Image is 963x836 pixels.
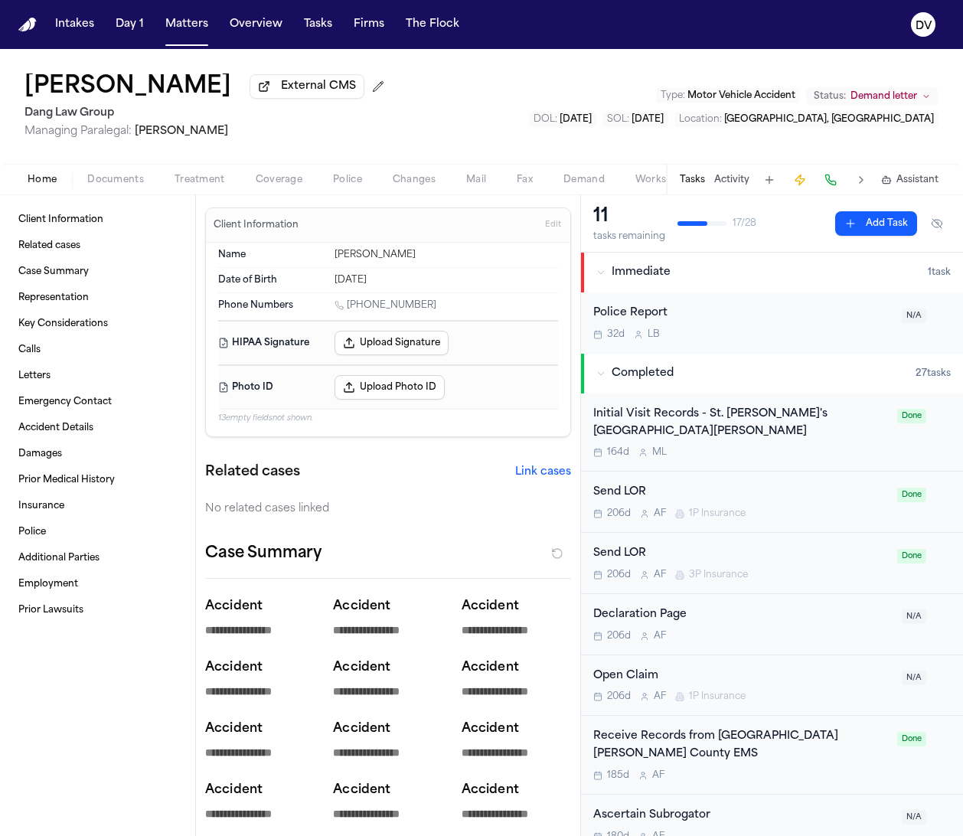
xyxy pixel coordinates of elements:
[12,338,183,362] a: Calls
[607,630,631,642] span: 206d
[593,406,888,441] div: Initial Visit Records - St. [PERSON_NAME]'s [GEOGRAPHIC_DATA][PERSON_NAME]
[529,112,596,127] button: Edit DOL: 2025-02-12
[12,416,183,440] a: Accident Details
[335,375,445,400] button: Upload Photo ID
[687,91,795,100] span: Motor Vehicle Accident
[689,508,746,520] span: 1P Insurance
[902,309,926,323] span: N/A
[733,217,756,230] span: 17 / 28
[462,658,571,677] p: Accident
[224,11,289,38] button: Overview
[218,413,558,424] p: 13 empty fields not shown.
[335,274,558,286] div: [DATE]
[18,18,37,32] a: Home
[28,174,57,186] span: Home
[902,810,926,825] span: N/A
[218,331,325,355] dt: HIPAA Signature
[607,446,629,459] span: 164d
[218,274,325,286] dt: Date of Birth
[581,394,963,472] div: Open task: Initial Visit Records - St. David's South Austin ER
[400,11,465,38] a: The Flock
[12,312,183,336] a: Key Considerations
[850,90,917,103] span: Demand letter
[12,572,183,596] a: Employment
[18,214,103,226] span: Client Information
[12,286,183,310] a: Representation
[12,233,183,258] a: Related cases
[211,219,302,231] h3: Client Information
[759,169,780,191] button: Add Task
[335,331,449,355] button: Upload Signature
[593,728,888,763] div: Receive Records from [GEOGRAPHIC_DATA][PERSON_NAME] County EMS
[607,508,631,520] span: 206d
[24,104,390,122] h2: Dang Law Group
[593,807,893,825] div: Ascertain Subrogator
[462,781,571,799] p: Accident
[218,299,293,312] span: Phone Numbers
[24,73,231,101] button: Edit matter name
[18,552,100,564] span: Additional Parties
[593,668,893,685] div: Open Claim
[24,126,132,137] span: Managing Paralegal:
[581,354,963,394] button: Completed27tasks
[923,211,951,236] button: Hide completed tasks (⌘⇧H)
[12,390,183,414] a: Emergency Contact
[689,691,746,703] span: 1P Insurance
[18,500,64,512] span: Insurance
[789,169,811,191] button: Create Immediate Task
[714,174,749,186] button: Activity
[18,578,78,590] span: Employment
[298,11,338,38] a: Tasks
[12,442,183,466] a: Damages
[897,488,926,502] span: Done
[18,266,89,278] span: Case Summary
[205,597,315,616] p: Accident
[674,112,939,127] button: Edit Location: Austin, TX
[814,90,846,103] span: Status:
[820,169,841,191] button: Make a Call
[515,465,571,480] button: Link cases
[18,370,51,382] span: Letters
[724,115,934,124] span: [GEOGRAPHIC_DATA], [GEOGRAPHIC_DATA]
[462,597,571,616] p: Accident
[607,328,625,341] span: 32d
[205,658,315,677] p: Accident
[205,462,300,483] h2: Related cases
[563,174,605,186] span: Demand
[902,671,926,685] span: N/A
[581,716,963,795] div: Open task: Receive Records from Austin-Travis County EMS
[135,126,228,137] span: [PERSON_NAME]
[654,630,666,642] span: A F
[612,265,671,280] span: Immediate
[333,597,442,616] p: Accident
[333,658,442,677] p: Accident
[593,545,888,563] div: Send LOR
[897,549,926,563] span: Done
[593,484,888,501] div: Send LOR
[18,240,80,252] span: Related cases
[218,249,325,261] dt: Name
[12,598,183,622] a: Prior Lawsuits
[560,115,592,124] span: [DATE]
[109,11,150,38] button: Day 1
[654,508,666,520] span: A F
[49,11,100,38] a: Intakes
[607,115,629,124] span: SOL :
[18,604,83,616] span: Prior Lawsuits
[18,474,115,486] span: Prior Medical History
[333,720,442,738] p: Accident
[540,213,566,237] button: Edit
[680,174,705,186] button: Tasks
[159,11,214,38] button: Matters
[897,732,926,746] span: Done
[333,781,442,799] p: Accident
[281,79,356,94] span: External CMS
[12,260,183,284] a: Case Summary
[581,655,963,717] div: Open task: Open Claim
[205,781,315,799] p: Accident
[612,366,674,381] span: Completed
[916,21,932,31] text: DV
[205,720,315,738] p: Accident
[205,541,322,566] h2: Case Summary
